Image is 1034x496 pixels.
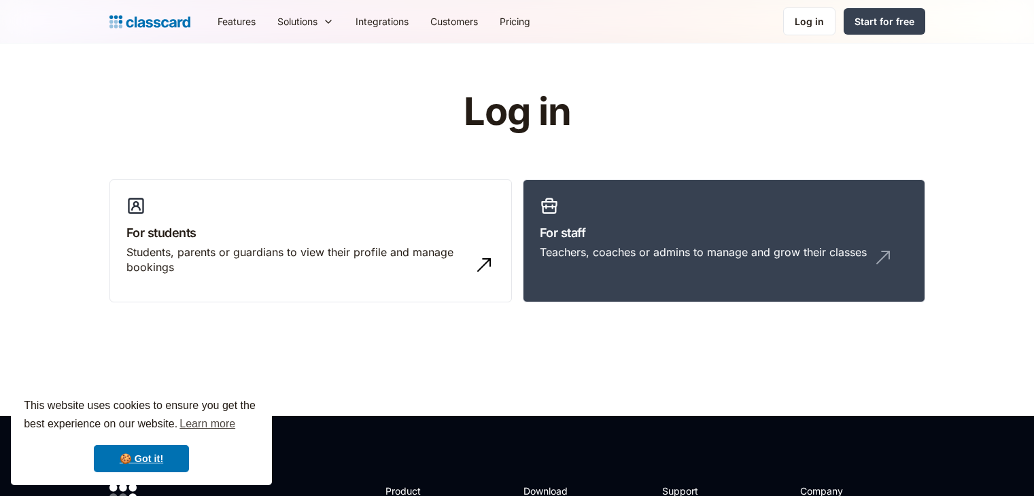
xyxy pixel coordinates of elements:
h3: For students [126,224,495,242]
a: home [109,12,190,31]
h3: For staff [540,224,908,242]
a: Log in [783,7,835,35]
div: Start for free [855,14,914,29]
div: Solutions [266,6,345,37]
div: Log in [795,14,824,29]
a: For studentsStudents, parents or guardians to view their profile and manage bookings [109,179,512,303]
a: dismiss cookie message [94,445,189,472]
div: Solutions [277,14,317,29]
a: learn more about cookies [177,414,237,434]
span: This website uses cookies to ensure you get the best experience on our website. [24,397,259,434]
a: Start for free [844,8,925,35]
div: cookieconsent [11,385,272,485]
a: Integrations [345,6,419,37]
a: Features [207,6,266,37]
a: For staffTeachers, coaches or admins to manage and grow their classes [523,179,925,303]
div: Teachers, coaches or admins to manage and grow their classes [540,245,867,260]
div: Students, parents or guardians to view their profile and manage bookings [126,245,468,275]
h1: Log in [301,91,733,133]
a: Customers [419,6,489,37]
a: Pricing [489,6,541,37]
